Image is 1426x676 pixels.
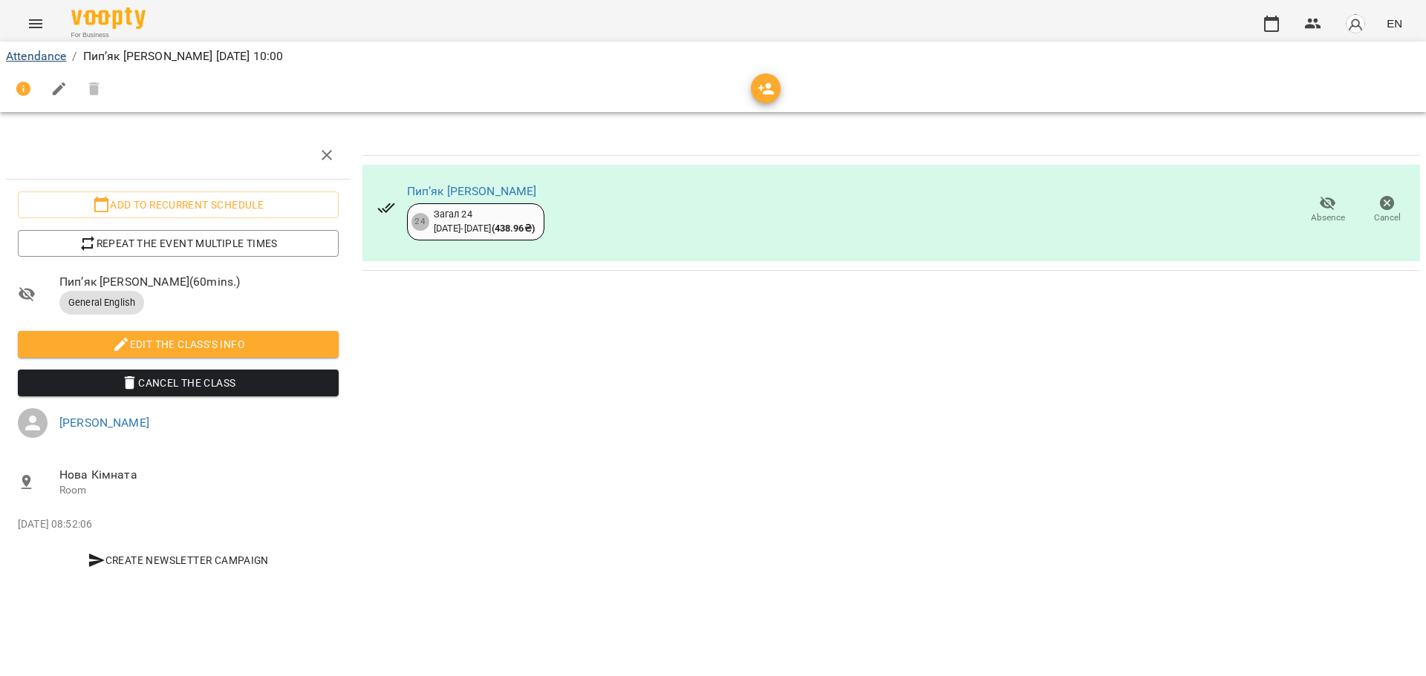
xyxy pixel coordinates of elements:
span: Пип’як [PERSON_NAME] ( 60 mins. ) [59,273,339,291]
span: Add to recurrent schedule [30,196,327,214]
span: Cancel the class [30,374,327,392]
span: EN [1387,16,1402,31]
span: Edit the class's Info [30,335,327,353]
p: [DATE] 08:52:06 [18,517,339,532]
img: Voopty Logo [71,7,146,29]
button: EN [1381,10,1408,37]
button: Create Newsletter Campaign [18,547,339,574]
span: General English [59,296,144,309]
img: avatar_s.png [1345,13,1366,34]
div: 24 [411,213,429,231]
span: Cancel [1374,211,1401,224]
li: / [72,47,76,65]
button: Cancel the class [18,370,339,396]
button: Add to recurrent schedule [18,191,339,218]
a: [PERSON_NAME] [59,416,149,430]
b: ( 438.96 ₴ ) [492,223,535,234]
a: Пип’як [PERSON_NAME] [407,184,537,198]
span: For Business [71,30,146,40]
span: Absence [1311,211,1345,224]
a: Attendance [6,49,66,63]
button: Repeat the event multiple times [18,230,339,257]
p: Пип’як [PERSON_NAME] [DATE] 10:00 [83,47,284,65]
button: Cancel [1358,189,1417,231]
span: Нова Кімната [59,466,339,484]
nav: breadcrumb [6,47,1420,65]
p: Room [59,483,339,498]
span: Repeat the event multiple times [30,234,327,252]
span: Create Newsletter Campaign [24,551,333,569]
button: Edit the class's Info [18,331,339,358]
div: Загал 24 [DATE] - [DATE] [434,208,535,235]
button: Absence [1298,189,1358,231]
button: Menu [18,6,53,42]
